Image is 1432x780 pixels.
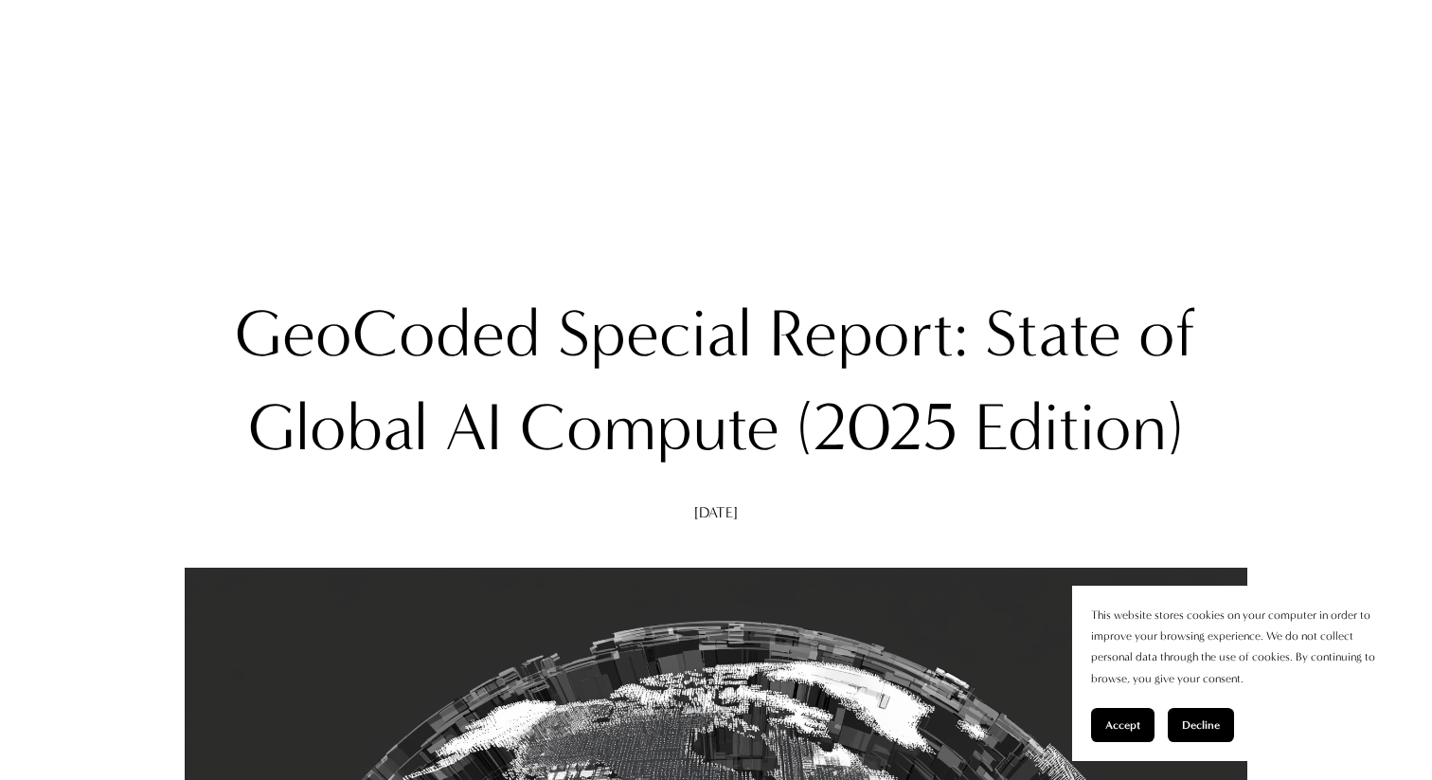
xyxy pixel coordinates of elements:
h1: GeoCoded Special Report: State of Global AI Compute (2025 Edition) [185,287,1248,474]
span: Decline [1182,718,1220,732]
span: [DATE] [694,503,739,521]
p: This website stores cookies on your computer in order to improve your browsing experience. We do ... [1091,605,1394,689]
button: Decline [1168,708,1234,742]
span: Accept [1105,718,1140,732]
section: Cookie banner [1072,586,1413,761]
button: Accept [1091,708,1155,742]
